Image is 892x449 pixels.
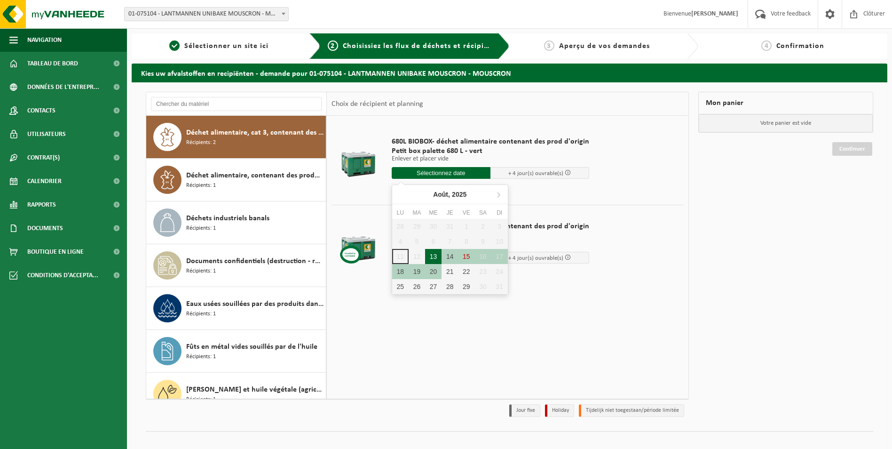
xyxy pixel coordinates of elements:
div: Lu [392,208,409,217]
div: 20 [425,264,442,279]
span: [PERSON_NAME] et huile végétale (agriculture, distribution, métiers de bouche) [186,384,324,395]
span: Conditions d'accepta... [27,264,98,287]
p: Votre panier est vide [699,114,873,132]
h2: Kies uw afvalstoffen en recipiënten - demande pour 01-075104 - LANTMANNEN UNIBAKE MOUSCRON - MOUS... [132,64,887,82]
div: Sa [474,208,491,217]
button: Déchet alimentaire, cat 3, contenant des produits d'origine animale, emballage synthétique Récipi... [146,116,326,159]
span: 3 [544,40,554,51]
li: Jour fixe [509,404,540,417]
button: Déchet alimentaire, contenant des produits d'origine animale, emballage mélangé (sans verre), cat... [146,159,326,201]
div: 26 [409,279,425,294]
div: 21 [442,264,458,279]
button: Déchets industriels banals Récipients: 1 [146,201,326,244]
li: Tijdelijk niet toegestaan/période limitée [579,404,684,417]
div: 13 [425,249,442,264]
strong: [PERSON_NAME] [691,10,738,17]
div: Mon panier [698,92,873,114]
i: 2025 [452,191,466,198]
input: Sélectionnez date [392,167,490,179]
span: Déchet alimentaire, contenant des produits d'origine animale, emballage mélangé (sans verre), cat 3 [186,170,324,181]
p: Enlever et placer vide [392,156,589,162]
span: Documents confidentiels (destruction - recyclage) [186,256,324,267]
span: 1 [169,40,180,51]
span: Navigation [27,28,62,52]
span: Documents [27,216,63,240]
span: 2 [328,40,338,51]
span: 01-075104 - LANTMANNEN UNIBAKE MOUSCRON - MOUSCRON [125,8,288,21]
span: Tableau de bord [27,52,78,75]
button: [PERSON_NAME] et huile végétale (agriculture, distribution, métiers de bouche) Récipients: 1 [146,373,326,416]
span: Petit box palette 680 L - vert [392,146,589,156]
a: Continuer [832,142,872,156]
span: Contrat(s) [27,146,60,169]
button: Documents confidentiels (destruction - recyclage) Récipients: 1 [146,244,326,287]
div: Ma [409,208,425,217]
a: 1Sélectionner un site ici [136,40,302,52]
div: 22 [458,264,474,279]
div: Di [491,208,508,217]
span: Rapports [27,193,56,216]
div: 29 [458,279,474,294]
div: 25 [392,279,409,294]
span: + 4 jour(s) ouvrable(s) [508,255,563,261]
span: Récipients: 2 [186,138,216,147]
span: Récipients: 1 [186,224,216,233]
div: Je [442,208,458,217]
span: Données de l'entrepr... [27,75,99,99]
span: Boutique en ligne [27,240,84,264]
span: 01-075104 - LANTMANNEN UNIBAKE MOUSCRON - MOUSCRON [124,7,289,21]
span: Eaux usées souillées par des produits dangereux [186,298,324,310]
span: Déchet alimentaire, cat 3, contenant des produits d'origine animale, emballage synthétique [186,127,324,138]
div: 19 [409,264,425,279]
div: Août, [429,187,470,202]
span: Confirmation [776,42,824,50]
span: Déchets industriels banals [186,213,269,224]
span: Calendrier [27,169,62,193]
button: Fûts en métal vides souillés par de l'huile Récipients: 1 [146,330,326,373]
span: 4 [761,40,772,51]
span: Contacts [27,99,55,122]
span: Récipients: 1 [186,395,216,404]
span: Récipients: 1 [186,181,216,190]
span: Fûts en métal vides souillés par de l'huile [186,341,317,353]
div: Ve [458,208,474,217]
input: Chercher du matériel [151,97,322,111]
div: Me [425,208,442,217]
button: Eaux usées souillées par des produits dangereux Récipients: 1 [146,287,326,330]
div: 28 [442,279,458,294]
div: 27 [425,279,442,294]
span: Sélectionner un site ici [184,42,268,50]
span: + 4 jour(s) ouvrable(s) [508,170,563,176]
li: Holiday [545,404,574,417]
div: Choix de récipient et planning [327,92,428,116]
span: Récipients: 1 [186,267,216,276]
span: Récipients: 1 [186,353,216,361]
span: Aperçu de vos demandes [559,42,650,50]
span: Récipients: 1 [186,310,216,319]
div: 14 [442,249,458,264]
div: 18 [392,264,409,279]
span: Choisissiez les flux de déchets et récipients [343,42,499,50]
span: Utilisateurs [27,122,66,146]
span: 680L BIOBOX- déchet alimentaire contenant des prod d'origin [392,137,589,146]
